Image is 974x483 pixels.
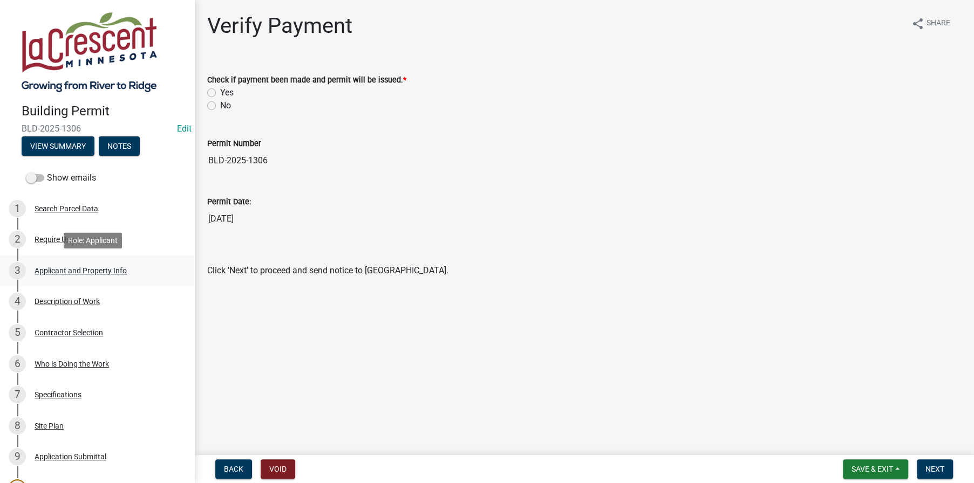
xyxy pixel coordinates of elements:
button: Notes [99,136,140,156]
div: Description of Work [35,298,100,305]
img: City of La Crescent, Minnesota [22,11,157,92]
label: No [220,99,231,112]
div: 5 [9,324,26,341]
div: Site Plan [35,422,64,430]
div: Contractor Selection [35,329,103,336]
wm-modal-confirm: Summary [22,142,94,151]
div: Applicant and Property Info [35,267,127,274]
a: Edit [177,123,192,134]
button: shareShare [903,13,959,34]
span: Save & Exit [852,465,893,473]
label: Show emails [26,171,96,184]
div: Click 'Next' to proceed and send notice to [GEOGRAPHIC_DATA]. [207,238,961,277]
label: Permit Number [207,140,261,148]
button: View Summary [22,136,94,156]
span: Back [224,465,243,473]
div: Require User [35,236,77,243]
div: 6 [9,355,26,372]
div: Search Parcel Data [35,205,98,212]
div: 8 [9,417,26,434]
div: Who is Doing the Work [35,360,109,368]
button: Next [917,459,953,479]
div: 3 [9,262,26,279]
div: Application Submittal [35,453,106,460]
div: Role: Applicant [64,232,122,248]
span: Share [927,17,950,30]
wm-modal-confirm: Notes [99,142,140,151]
span: Next [925,465,944,473]
label: Permit Date: [207,198,251,206]
div: Specifications [35,391,81,398]
div: 1 [9,200,26,217]
button: Void [261,459,295,479]
button: Back [215,459,252,479]
div: 2 [9,231,26,248]
label: Check if payment been made and permit will be issued. [207,77,406,84]
wm-modal-confirm: Edit Application Number [177,123,192,134]
div: 7 [9,386,26,403]
h1: Verify Payment [207,13,352,39]
span: BLD-2025-1306 [22,123,173,134]
i: share [911,17,924,30]
div: 9 [9,448,26,465]
button: Save & Exit [843,459,908,479]
h4: Building Permit [22,103,186,119]
label: Yes [220,86,234,99]
div: 4 [9,293,26,310]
